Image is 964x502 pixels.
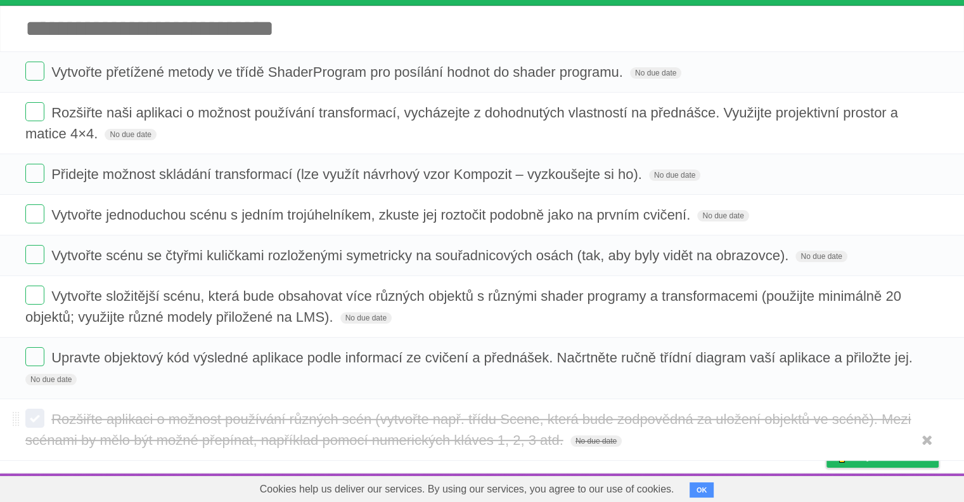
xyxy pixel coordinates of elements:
span: Přidejte možnost skládání transformací (lze využít návrhový vzor Kompozit – vyzkoušejte si ho). [51,166,645,182]
label: Done [25,62,44,81]
span: No due date [630,67,681,79]
span: No due date [25,374,77,385]
label: Done [25,204,44,223]
span: Vytvořte jednoduchou scénu s jedním trojúhelníkem, zkuste jej roztočit podobně jako na prvním cvi... [51,207,693,223]
span: Rozšiřte naši aplikaci o možnost používání transformací, vycházejte z dohodnutých vlastností na p... [25,105,898,142]
span: No due date [795,251,847,262]
span: Vytvořte přetížené metody ve třídě ShaderProgram pro posílání hodnot do shader programu. [51,64,626,80]
span: Vytvořte složitější scénu, která bude obsahovat více různých objektů s různými shader programy a ... [25,288,901,325]
button: OK [690,482,714,498]
span: No due date [570,435,622,447]
label: Done [25,164,44,183]
label: Done [25,347,44,366]
span: No due date [697,210,749,221]
span: No due date [649,169,700,181]
label: Done [25,102,44,121]
span: No due date [340,312,392,324]
label: Done [25,409,44,428]
span: Vytvořte scénu se čtyřmi kuličkami rozloženými symetricky na souřadnicových osách (tak, aby byly ... [51,248,792,263]
span: Upravte objektový kód výsledné aplikace podle informací ze cvičení a přednášek. Načrtněte ručně t... [51,350,916,366]
span: Cookies help us deliver our services. By using our services, you agree to our use of cookies. [247,477,687,502]
span: No due date [105,129,156,140]
label: Done [25,286,44,305]
span: Rozšiřte aplikaci o možnost používání různých scén (vytvořte např. třídu Scene, která bude zodpov... [25,411,911,448]
span: Buy me a coffee [853,445,932,467]
label: Done [25,245,44,264]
